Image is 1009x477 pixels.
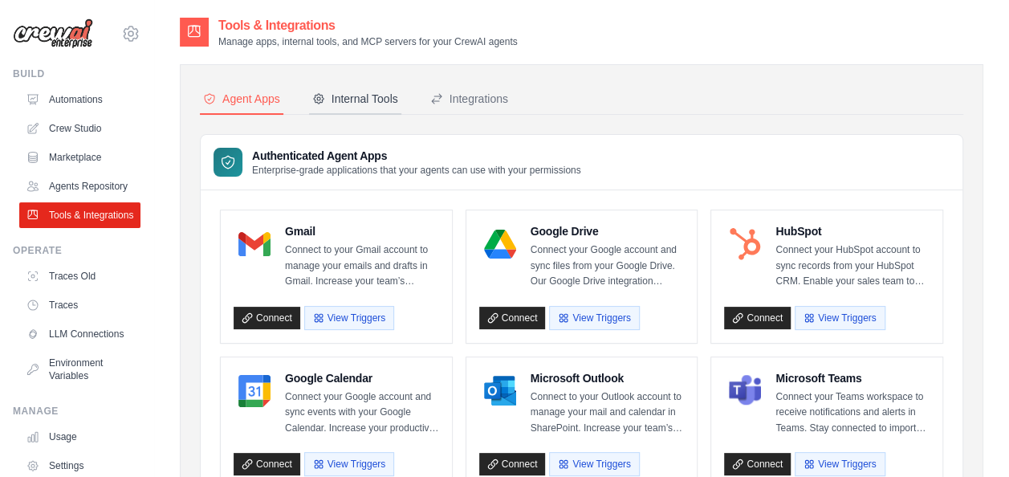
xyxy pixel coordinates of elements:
[309,84,401,115] button: Internal Tools
[19,116,140,141] a: Crew Studio
[427,84,511,115] button: Integrations
[285,243,439,290] p: Connect to your Gmail account to manage your emails and drafts in Gmail. Increase your team’s pro...
[19,263,140,289] a: Traces Old
[531,389,685,437] p: Connect to your Outlook account to manage your mail and calendar in SharePoint. Increase your tea...
[234,453,300,475] a: Connect
[19,202,140,228] a: Tools & Integrations
[775,370,930,386] h4: Microsoft Teams
[484,375,516,407] img: Microsoft Outlook Logo
[549,452,639,476] button: View Triggers
[312,91,398,107] div: Internal Tools
[724,453,791,475] a: Connect
[795,306,885,330] button: View Triggers
[13,405,140,418] div: Manage
[19,145,140,170] a: Marketplace
[285,223,439,239] h4: Gmail
[775,223,930,239] h4: HubSpot
[252,164,581,177] p: Enterprise-grade applications that your agents can use with your permissions
[13,18,93,49] img: Logo
[430,91,508,107] div: Integrations
[19,350,140,389] a: Environment Variables
[729,228,761,260] img: HubSpot Logo
[19,424,140,450] a: Usage
[19,173,140,199] a: Agents Repository
[200,84,283,115] button: Agent Apps
[19,87,140,112] a: Automations
[724,307,791,329] a: Connect
[218,16,518,35] h2: Tools & Integrations
[549,306,639,330] button: View Triggers
[238,375,271,407] img: Google Calendar Logo
[531,370,685,386] h4: Microsoft Outlook
[304,452,394,476] button: View Triggers
[19,321,140,347] a: LLM Connections
[304,306,394,330] button: View Triggers
[775,389,930,437] p: Connect your Teams workspace to receive notifications and alerts in Teams. Stay connected to impo...
[531,223,685,239] h4: Google Drive
[729,375,761,407] img: Microsoft Teams Logo
[203,91,280,107] div: Agent Apps
[238,228,271,260] img: Gmail Logo
[484,228,516,260] img: Google Drive Logo
[531,243,685,290] p: Connect your Google account and sync files from your Google Drive. Our Google Drive integration e...
[252,148,581,164] h3: Authenticated Agent Apps
[13,244,140,257] div: Operate
[775,243,930,290] p: Connect your HubSpot account to sync records from your HubSpot CRM. Enable your sales team to clo...
[285,389,439,437] p: Connect your Google account and sync events with your Google Calendar. Increase your productivity...
[218,35,518,48] p: Manage apps, internal tools, and MCP servers for your CrewAI agents
[234,307,300,329] a: Connect
[13,67,140,80] div: Build
[285,370,439,386] h4: Google Calendar
[795,452,885,476] button: View Triggers
[479,453,546,475] a: Connect
[479,307,546,329] a: Connect
[19,292,140,318] a: Traces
